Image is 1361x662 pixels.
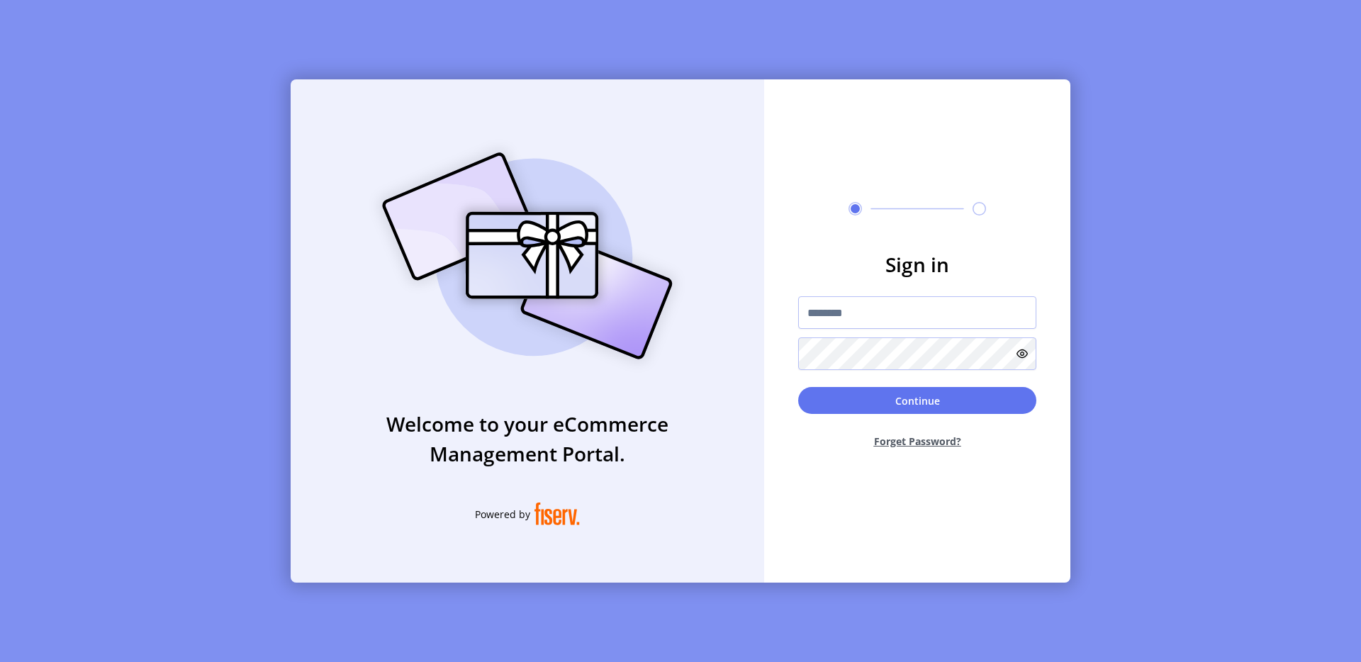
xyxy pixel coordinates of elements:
[361,137,694,375] img: card_Illustration.svg
[798,422,1036,460] button: Forget Password?
[291,409,764,469] h3: Welcome to your eCommerce Management Portal.
[798,387,1036,414] button: Continue
[798,249,1036,279] h3: Sign in
[475,507,530,522] span: Powered by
